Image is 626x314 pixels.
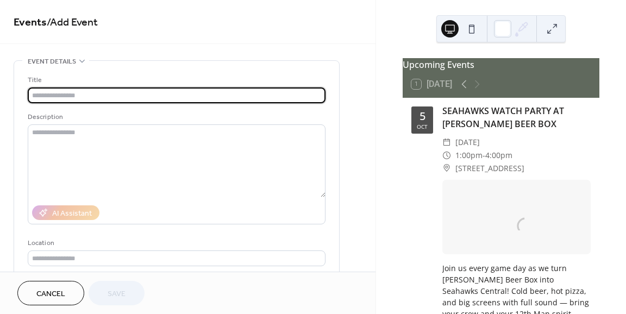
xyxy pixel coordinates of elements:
[442,149,451,162] div: ​
[28,74,323,86] div: Title
[14,12,47,33] a: Events
[455,136,480,149] span: [DATE]
[442,104,591,130] div: SEAHAWKS WATCH PARTY AT [PERSON_NAME] BEER BOX
[417,124,428,129] div: Oct
[483,149,485,162] span: -
[485,149,512,162] span: 4:00pm
[403,58,599,71] div: Upcoming Events
[36,288,65,300] span: Cancel
[455,149,483,162] span: 1:00pm
[442,136,451,149] div: ​
[47,12,98,33] span: / Add Event
[455,162,524,175] span: [STREET_ADDRESS]
[28,237,323,249] div: Location
[17,281,84,305] button: Cancel
[28,56,76,67] span: Event details
[420,111,425,122] div: 5
[442,162,451,175] div: ​
[28,111,323,123] div: Description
